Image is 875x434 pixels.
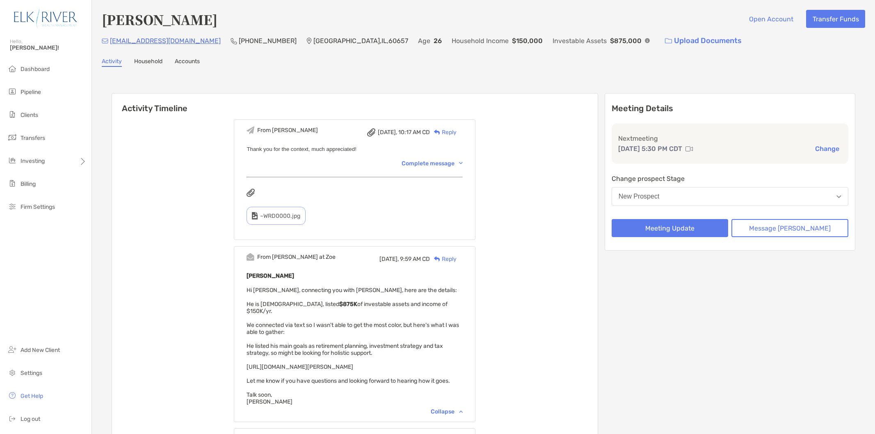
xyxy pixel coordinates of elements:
p: $150,000 [512,36,543,46]
span: 9:59 AM CD [400,256,430,263]
span: Thank you for the context, much appreciated! [247,146,356,152]
span: 10:17 AM CD [398,129,430,136]
img: settings icon [7,368,17,377]
img: button icon [665,38,672,44]
img: Event icon [247,126,254,134]
b: [PERSON_NAME] [247,272,294,279]
span: [DATE], [378,129,397,136]
h4: [PERSON_NAME] [102,10,217,29]
img: Info Icon [645,38,650,43]
span: [DATE], [379,256,399,263]
span: Hi [PERSON_NAME], connecting you with [PERSON_NAME], here are the details: He is [DEMOGRAPHIC_DAT... [247,287,459,405]
p: Meeting Details [612,103,848,114]
img: Chevron icon [459,410,463,413]
strong: $875K [339,301,357,308]
span: Add New Client [21,347,60,354]
span: Transfers [21,135,45,142]
button: Meeting Update [612,219,729,237]
img: firm-settings icon [7,201,17,211]
div: Reply [430,128,457,137]
button: Message [PERSON_NAME] [731,219,848,237]
button: New Prospect [612,187,848,206]
span: Dashboard [21,66,50,73]
button: Change [813,144,842,153]
span: Investing [21,158,45,164]
p: Investable Assets [553,36,607,46]
img: investing icon [7,155,17,165]
span: Settings [21,370,42,377]
a: Activity [102,58,122,67]
p: Household Income [452,36,509,46]
p: [GEOGRAPHIC_DATA] , IL , 60657 [313,36,408,46]
p: [DATE] 5:30 PM CDT [618,144,682,154]
img: Email Icon [102,39,108,43]
div: Complete message [402,160,463,167]
img: Reply icon [434,256,440,262]
img: dashboard icon [7,64,17,73]
button: Transfer Funds [806,10,865,28]
span: Billing [21,180,36,187]
button: Open Account [742,10,800,28]
span: Firm Settings [21,203,55,210]
img: transfers icon [7,132,17,142]
span: Pipeline [21,89,41,96]
div: Reply [430,255,457,263]
img: communication type [685,146,693,152]
img: Phone Icon [231,38,237,44]
p: Age [418,36,430,46]
img: Open dropdown arrow [836,195,841,198]
img: logout icon [7,413,17,423]
h6: Activity Timeline [112,94,598,113]
div: Collapse [431,408,463,415]
img: Location Icon [306,38,312,44]
p: 26 [434,36,442,46]
img: Zoe Logo [10,3,82,33]
img: type [252,212,258,219]
a: Household [134,58,162,67]
p: [PHONE_NUMBER] [239,36,297,46]
img: Event icon [247,253,254,261]
img: add_new_client icon [7,345,17,354]
img: get-help icon [7,391,17,400]
a: Accounts [175,58,200,67]
span: ~WRD0000.jpg [260,212,300,219]
div: New Prospect [619,193,660,200]
div: From [PERSON_NAME] at Zoe [257,254,336,260]
span: Clients [21,112,38,119]
span: Get Help [21,393,43,400]
img: billing icon [7,178,17,188]
span: Log out [21,416,40,423]
a: Upload Documents [660,32,747,50]
img: Chevron icon [459,162,463,164]
p: $875,000 [610,36,642,46]
p: [EMAIL_ADDRESS][DOMAIN_NAME] [110,36,221,46]
img: Reply icon [434,130,440,135]
img: attachment [367,128,375,137]
p: Next meeting [618,133,842,144]
p: Change prospect Stage [612,174,848,184]
span: [PERSON_NAME]! [10,44,87,51]
img: attachments [247,189,255,197]
div: From [PERSON_NAME] [257,127,318,134]
img: clients icon [7,110,17,119]
img: pipeline icon [7,87,17,96]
